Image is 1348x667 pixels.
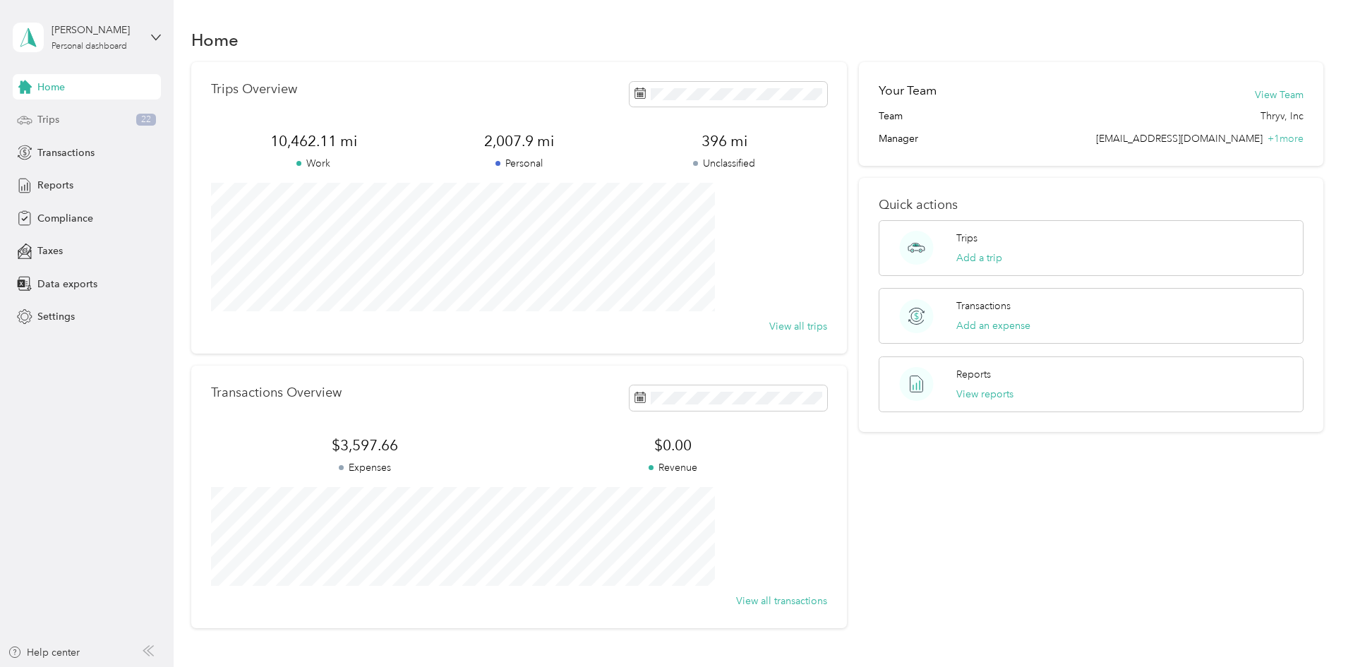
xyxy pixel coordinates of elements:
[37,277,97,292] span: Data exports
[622,131,827,151] span: 396 mi
[211,82,297,97] p: Trips Overview
[1255,88,1304,102] button: View Team
[52,23,140,37] div: [PERSON_NAME]
[37,145,95,160] span: Transactions
[37,112,59,127] span: Trips
[52,42,127,51] div: Personal dashboard
[211,131,416,151] span: 10,462.11 mi
[879,198,1304,212] p: Quick actions
[736,594,827,608] button: View all transactions
[211,385,342,400] p: Transactions Overview
[416,131,622,151] span: 2,007.9 mi
[1268,133,1304,145] span: + 1 more
[37,211,93,226] span: Compliance
[416,156,622,171] p: Personal
[37,80,65,95] span: Home
[8,645,80,660] button: Help center
[956,387,1013,402] button: View reports
[211,156,416,171] p: Work
[956,299,1011,313] p: Transactions
[622,156,827,171] p: Unclassified
[956,367,991,382] p: Reports
[879,131,918,146] span: Manager
[519,460,826,475] p: Revenue
[1260,109,1304,124] span: Thryv, Inc
[37,178,73,193] span: Reports
[956,231,977,246] p: Trips
[769,319,827,334] button: View all trips
[956,318,1030,333] button: Add an expense
[211,435,519,455] span: $3,597.66
[37,309,75,324] span: Settings
[879,82,937,100] h2: Your Team
[211,460,519,475] p: Expenses
[136,114,156,126] span: 22
[1096,133,1263,145] span: [EMAIL_ADDRESS][DOMAIN_NAME]
[956,251,1002,265] button: Add a trip
[37,244,63,258] span: Taxes
[191,32,239,47] h1: Home
[879,109,903,124] span: Team
[1269,588,1348,667] iframe: Everlance-gr Chat Button Frame
[519,435,826,455] span: $0.00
